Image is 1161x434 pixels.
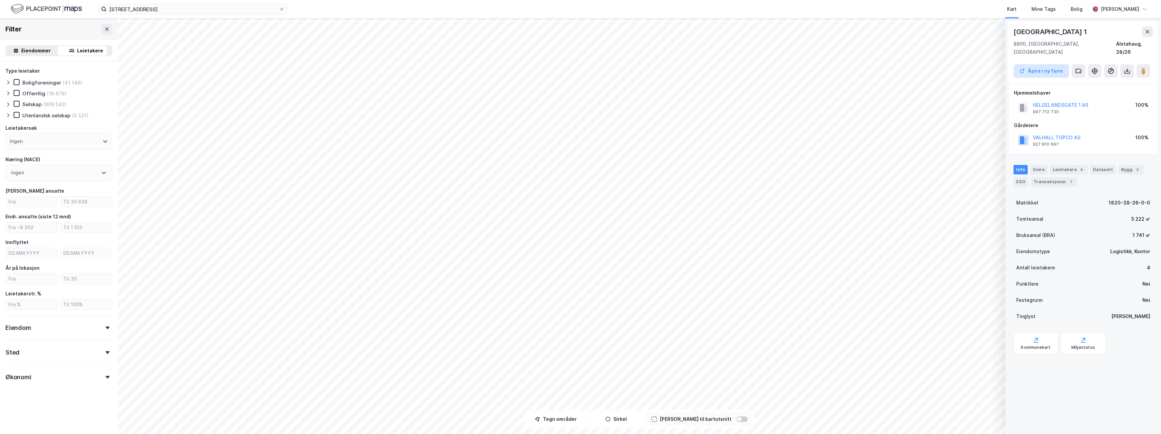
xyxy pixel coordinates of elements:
[1014,26,1088,37] div: [GEOGRAPHIC_DATA] 1
[5,373,31,381] div: Økonomi
[22,79,61,86] div: Boligforeninger
[5,264,40,272] div: År på lokasjon
[1016,247,1050,256] div: Eiendomstype
[1021,345,1050,350] div: Kommunekart
[6,299,57,310] input: Fra %
[1068,178,1074,185] div: 7
[1014,165,1028,174] div: Info
[1078,166,1085,173] div: 4
[1116,40,1153,56] div: Alstahaug, 38/26
[1118,165,1143,174] div: Bygg
[587,412,645,426] button: Sirkel
[1016,231,1055,239] div: Bruksareal (BRA)
[1133,231,1150,239] div: 1 741 ㎡
[1110,247,1150,256] div: Logistikk, Kontor
[22,101,42,107] div: Selskap
[22,112,70,119] div: Utenlandsk selskap
[1134,166,1141,173] div: 2
[1127,402,1161,434] iframe: Chat Widget
[1016,199,1038,207] div: Matrikkel
[1016,312,1035,320] div: Tinglyst
[5,155,40,164] div: Næring (NACE)
[5,290,41,298] div: Leietakerstr. %
[1016,296,1043,304] div: Festegrunn
[1127,402,1161,434] div: Kontrollprogram for chat
[5,24,22,34] div: Filter
[1071,345,1095,350] div: Miljøstatus
[6,274,57,284] input: Fra
[1135,101,1148,109] div: 100%
[5,124,37,132] div: Leietakersøk
[1014,89,1153,97] div: Hjemmelshaver
[47,90,67,97] div: (16 676)
[5,238,28,246] div: Innflyttet
[527,412,585,426] button: Tegn områder
[1135,134,1148,142] div: 100%
[1014,64,1069,78] button: Åpne i ny fane
[1050,165,1088,174] div: Leietakere
[1101,5,1139,13] div: [PERSON_NAME]
[61,299,112,310] input: Til 100%
[1016,215,1043,223] div: Tomteareal
[660,415,731,423] div: [PERSON_NAME] til kartutsnitt
[5,67,40,75] div: Type leietaker
[1031,177,1077,187] div: Transaksjoner
[63,79,83,86] div: (41 146)
[1090,165,1116,174] div: Datasett
[21,47,51,55] div: Eiendommer
[1014,121,1153,129] div: Gårdeiere
[43,101,67,107] div: (909 542)
[1016,264,1055,272] div: Antall leietakere
[1033,109,1059,115] div: 997 712 730
[1031,5,1056,13] div: Mine Tags
[1016,280,1039,288] div: Punktleie
[1030,165,1047,174] div: Eiere
[77,47,103,55] div: Leietakere
[72,112,89,119] div: (5 531)
[1014,177,1028,187] div: ESG
[1147,264,1150,272] div: 4
[1142,280,1150,288] div: Nei
[22,90,45,97] div: Offentlig
[11,169,24,177] div: Ingen
[61,222,112,233] input: Til 1 103
[11,3,82,15] img: logo.f888ab2527a4732fd821a326f86c7f29.svg
[6,248,57,258] input: DD.MM.YYYY
[1142,296,1150,304] div: Nei
[1109,199,1150,207] div: 1820-38-26-0-0
[1014,40,1116,56] div: 8800, [GEOGRAPHIC_DATA], [GEOGRAPHIC_DATA]
[6,197,57,207] input: Fra
[5,324,31,332] div: Eiendom
[1071,5,1083,13] div: Bolig
[5,348,20,357] div: Sted
[61,197,112,207] input: Til 30 638
[61,274,112,284] input: Til 30
[1033,142,1059,147] div: 927 810 697
[107,4,279,14] input: Søk på adresse, matrikkel, gårdeiere, leietakere eller personer
[6,222,57,233] input: Fra −8 302
[10,137,23,145] div: Ingen
[1131,215,1150,223] div: 5 222 ㎡
[1111,312,1150,320] div: [PERSON_NAME]
[5,187,64,195] div: [PERSON_NAME] ansatte
[61,248,112,258] input: DD.MM.YYYY
[5,213,71,221] div: Endr. ansatte (siste 12 mnd)
[1007,5,1017,13] div: Kart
